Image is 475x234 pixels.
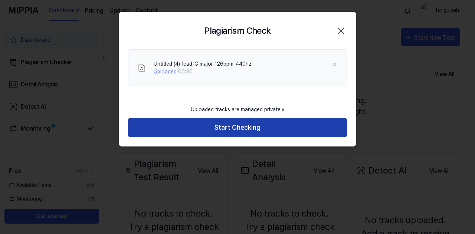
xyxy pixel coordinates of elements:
div: · 00:30 [154,68,252,76]
div: Uploaded tracks are managed privately [186,101,289,118]
img: File Select [137,63,146,72]
span: Uploaded [154,69,177,75]
div: Untitled (4)-lead-G major-126bpm-440hz [154,60,252,68]
h2: Plagiarism Check [204,24,271,37]
button: Start Checking [128,118,347,138]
